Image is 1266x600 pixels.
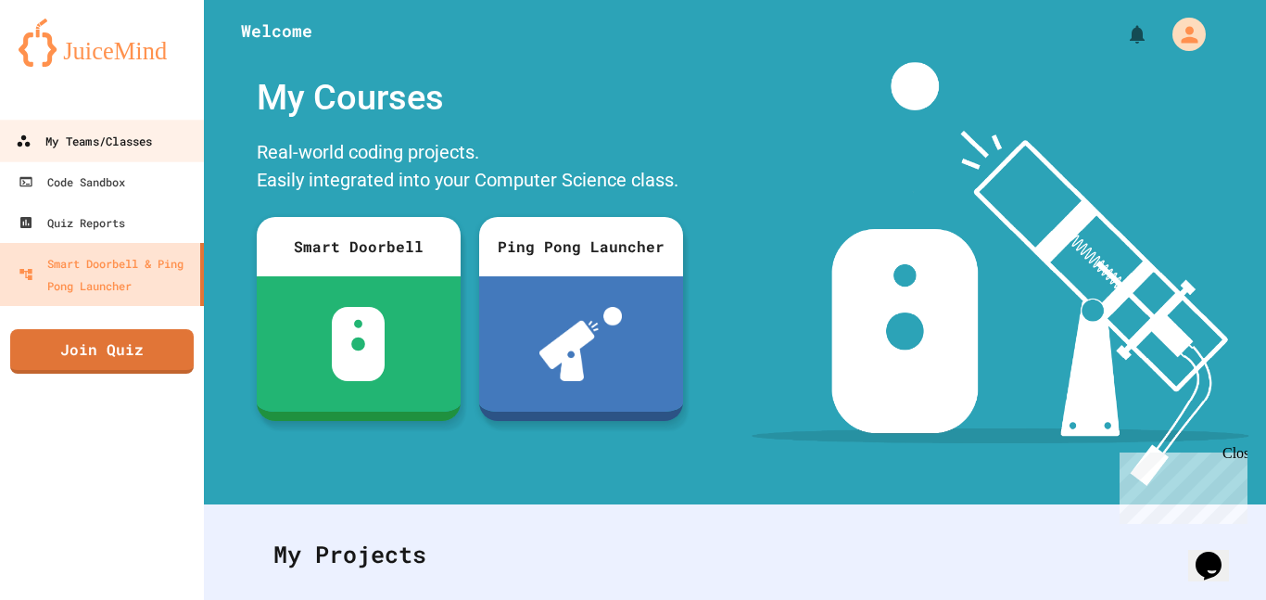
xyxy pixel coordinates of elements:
[247,62,692,134] div: My Courses
[19,19,185,67] img: logo-orange.svg
[257,217,461,276] div: Smart Doorbell
[19,211,125,234] div: Quiz Reports
[1092,19,1153,50] div: My Notifications
[7,7,128,118] div: Chat with us now!Close
[1188,526,1247,581] iframe: chat widget
[332,307,385,381] img: sdb-white.svg
[1153,13,1210,56] div: My Account
[539,307,622,381] img: ppl-with-ball.png
[479,217,683,276] div: Ping Pong Launcher
[247,134,692,203] div: Real-world coding projects. Easily integrated into your Computer Science class.
[10,329,194,374] a: Join Quiz
[1112,445,1247,524] iframe: chat widget
[19,171,125,193] div: Code Sandbox
[255,518,1215,591] div: My Projects
[752,62,1248,486] img: banner-image-my-projects.png
[19,252,193,297] div: Smart Doorbell & Ping Pong Launcher
[16,130,152,153] div: My Teams/Classes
